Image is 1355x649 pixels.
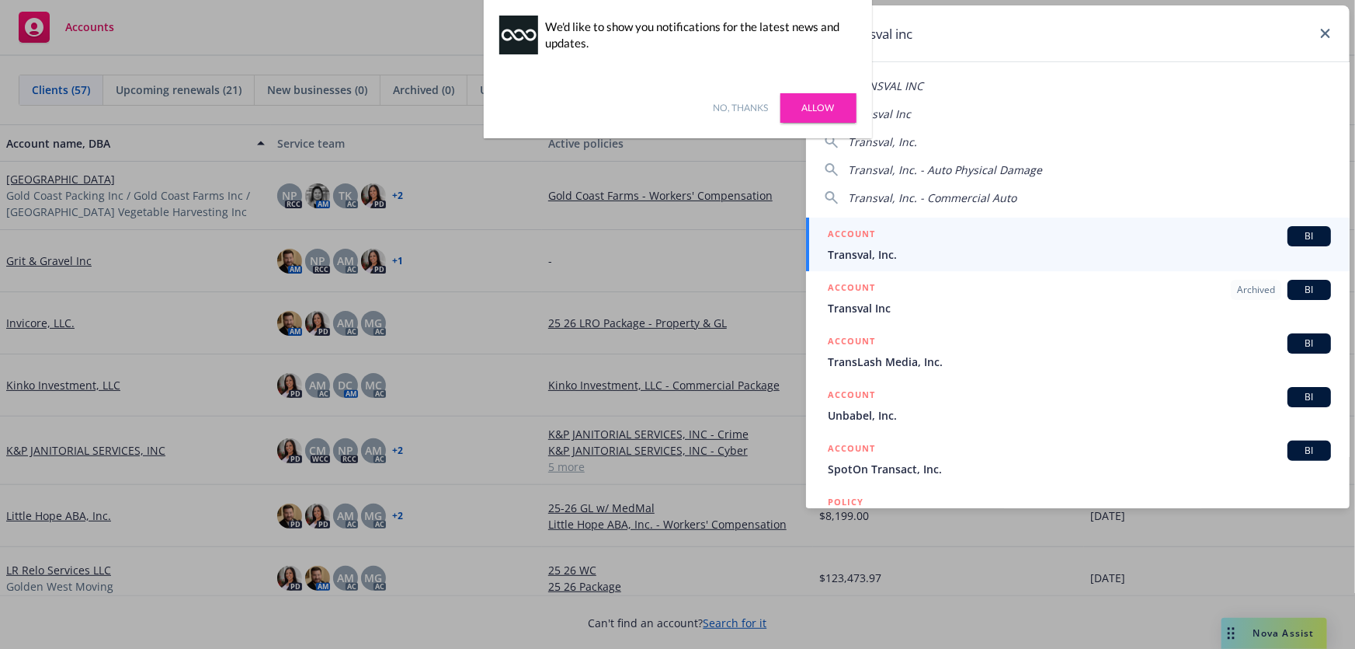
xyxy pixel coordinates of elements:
[828,441,875,459] h5: ACCOUNT
[848,79,923,93] span: TRANSVAL INC
[1237,283,1275,297] span: Archived
[828,354,1331,370] span: TransLash Media, Inc.
[546,19,849,51] div: We'd like to show you notifications for the latest news and updates.
[848,190,1016,205] span: Transval, Inc. - Commercial Auto
[806,218,1350,271] a: ACCOUNTBITransval, Inc.
[828,226,875,245] h5: ACCOUNT
[1294,337,1325,351] span: BI
[1294,229,1325,243] span: BI
[848,162,1042,177] span: Transval, Inc. - Auto Physical Damage
[1294,390,1325,404] span: BI
[1294,444,1325,458] span: BI
[714,101,769,115] a: No, thanks
[806,379,1350,432] a: ACCOUNTBIUnbabel, Inc.
[780,93,856,123] a: Allow
[828,407,1331,424] span: Unbabel, Inc.
[806,325,1350,379] a: ACCOUNTBITransLash Media, Inc.
[828,300,1331,316] span: Transval Inc
[806,271,1350,325] a: ACCOUNTArchivedBITransval Inc
[1294,283,1325,297] span: BI
[848,134,917,149] span: Transval, Inc.
[828,494,863,510] h5: POLICY
[828,333,875,352] h5: ACCOUNT
[806,5,1350,61] input: Search...
[828,280,875,298] h5: ACCOUNT
[828,387,875,406] h5: ACCOUNT
[806,486,1350,553] a: POLICY
[806,432,1350,486] a: ACCOUNTBISpotOn Transact, Inc.
[848,106,911,121] span: Transval Inc
[828,461,1331,477] span: SpotOn Transact, Inc.
[828,246,1331,263] span: Transval, Inc.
